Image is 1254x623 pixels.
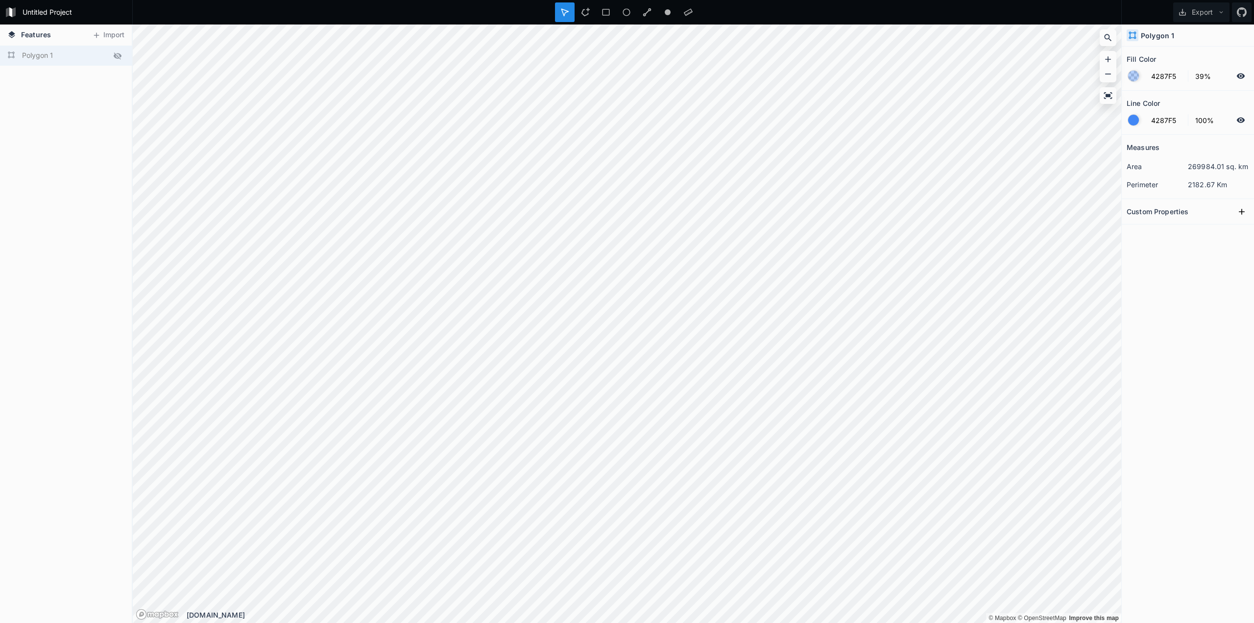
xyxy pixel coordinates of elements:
[1188,179,1249,190] dd: 2182.67 Km
[1173,2,1230,22] button: Export
[136,609,179,620] a: Mapbox logo
[1127,96,1160,111] h2: Line Color
[187,610,1121,620] div: [DOMAIN_NAME]
[21,29,51,40] span: Features
[1141,30,1174,41] h4: Polygon 1
[1069,615,1119,622] a: Map feedback
[989,615,1016,622] a: Mapbox
[1127,140,1159,155] h2: Measures
[1127,51,1156,67] h2: Fill Color
[1127,161,1188,172] dt: area
[1018,615,1066,622] a: OpenStreetMap
[1127,179,1188,190] dt: perimeter
[87,27,129,43] button: Import
[1127,204,1188,219] h2: Custom Properties
[1188,161,1249,172] dd: 269984.01 sq. km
